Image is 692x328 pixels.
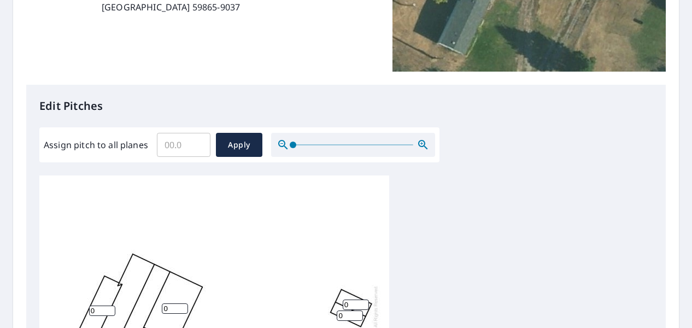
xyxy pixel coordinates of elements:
button: Apply [216,133,262,157]
input: 00.0 [157,130,210,160]
p: Edit Pitches [39,98,653,114]
label: Assign pitch to all planes [44,138,148,151]
span: Apply [225,138,254,152]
